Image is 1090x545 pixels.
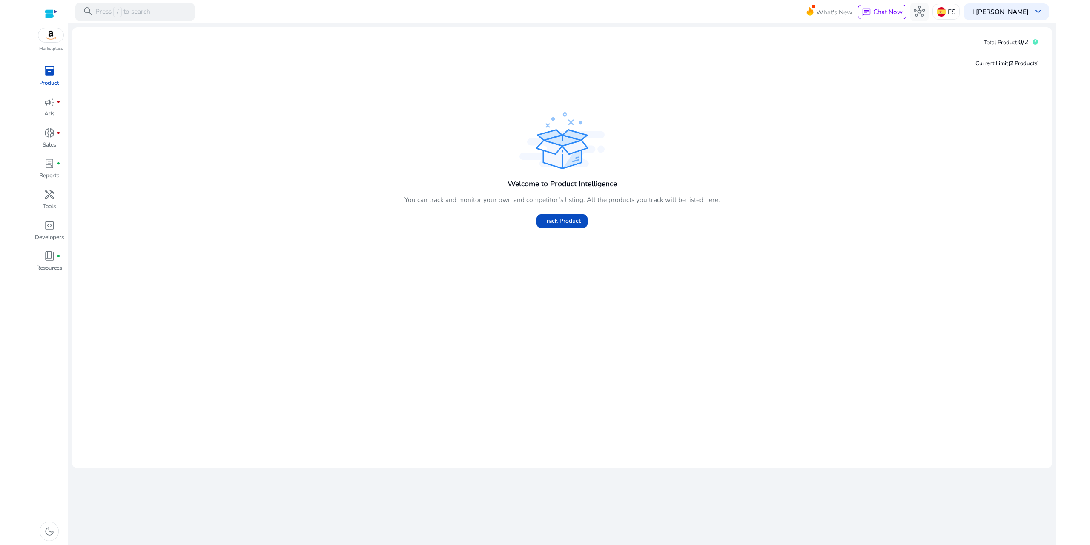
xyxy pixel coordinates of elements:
span: code_blocks [44,220,55,231]
span: keyboard_arrow_down [1033,6,1044,17]
p: Developers [35,234,64,242]
span: handyman [44,189,55,200]
b: [PERSON_NAME] [976,7,1029,16]
span: What's New [816,5,852,20]
span: book_4 [44,251,55,262]
a: inventory_2Product [34,64,64,95]
a: handymanTools [34,187,64,218]
a: code_blocksDevelopers [34,218,64,249]
p: Press to search [95,7,150,17]
p: ES [948,4,955,19]
p: Marketplace [39,46,63,52]
span: Chat Now [873,7,903,16]
div: Current Limit ) [975,60,1039,68]
span: chat [862,8,871,17]
p: Hi [969,9,1029,15]
a: lab_profilefiber_manual_recordReports [34,156,64,187]
button: hub [910,3,929,21]
h4: Welcome to Product Intelligence [508,179,617,188]
p: Sales [43,141,56,150]
img: es.svg [937,7,946,17]
span: inventory_2 [44,66,55,77]
p: Reports [39,172,59,180]
span: search [83,6,94,17]
span: / [113,7,121,17]
img: track_product.svg [519,112,605,169]
span: donut_small [44,127,55,138]
a: campaignfiber_manual_recordAds [34,95,64,125]
button: chatChat Now [858,5,906,19]
p: Ads [44,110,54,118]
span: Track Product [543,216,581,225]
span: fiber_manual_record [57,100,60,104]
p: Product [39,79,59,88]
span: lab_profile [44,158,55,169]
p: Tools [43,202,56,211]
span: fiber_manual_record [57,131,60,135]
img: amazon.svg [38,28,64,42]
p: You can track and monitor your own and competitor’s listing. All the products you track will be l... [404,195,720,205]
span: dark_mode [44,526,55,537]
span: (2 Products [1008,60,1037,67]
span: hub [914,6,925,17]
span: campaign [44,97,55,108]
span: Total Product: [984,39,1018,46]
a: book_4fiber_manual_recordResources [34,249,64,280]
span: fiber_manual_record [57,254,60,258]
span: fiber_manual_record [57,162,60,166]
p: Resources [36,264,62,273]
a: donut_smallfiber_manual_recordSales [34,126,64,156]
span: 0/2 [1018,37,1028,46]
